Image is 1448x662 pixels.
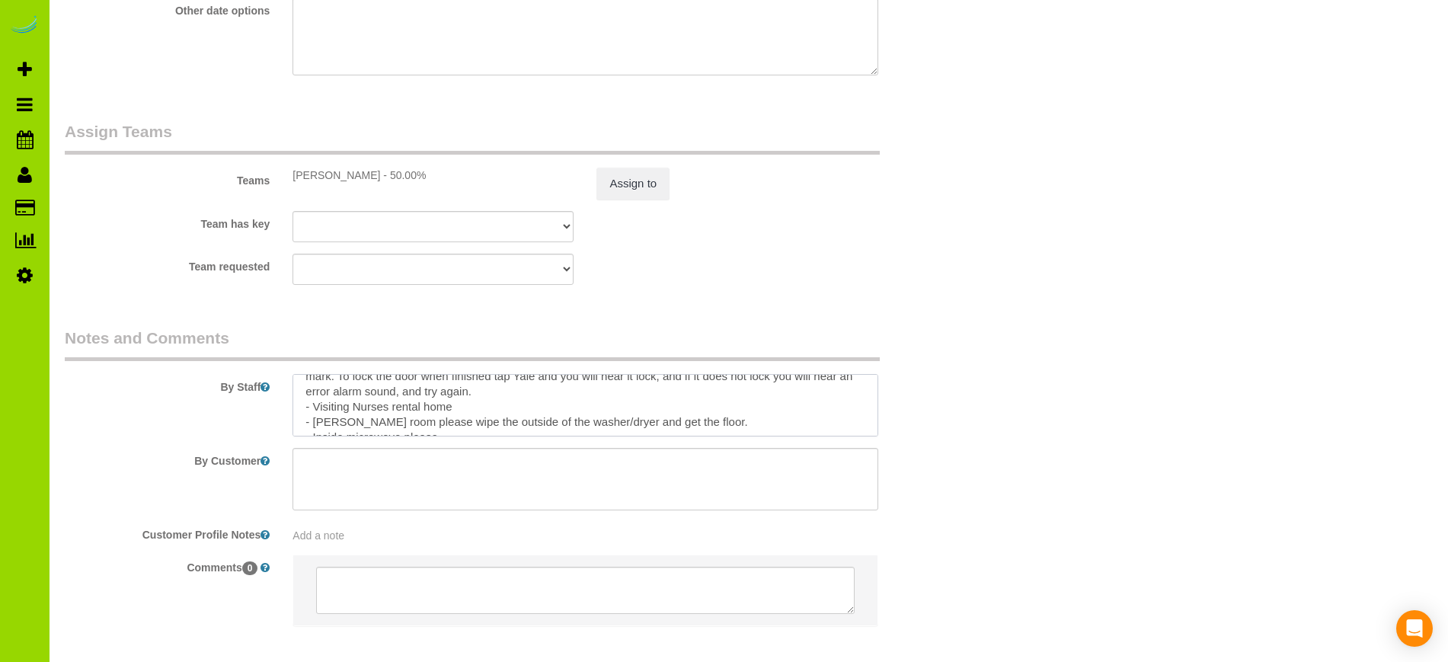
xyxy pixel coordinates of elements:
[596,168,670,200] button: Assign to
[53,254,281,274] label: Team requested
[9,15,40,37] img: Automaid Logo
[65,120,880,155] legend: Assign Teams
[53,374,281,395] label: By Staff
[53,555,281,575] label: Comments
[1396,610,1433,647] div: Open Intercom Messenger
[65,327,880,361] legend: Notes and Comments
[53,522,281,542] label: Customer Profile Notes
[53,168,281,188] label: Teams
[292,168,574,183] div: [PERSON_NAME] - 50.00%
[53,448,281,469] label: By Customer
[53,211,281,232] label: Team has key
[292,529,344,542] span: Add a note
[242,561,258,575] span: 0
